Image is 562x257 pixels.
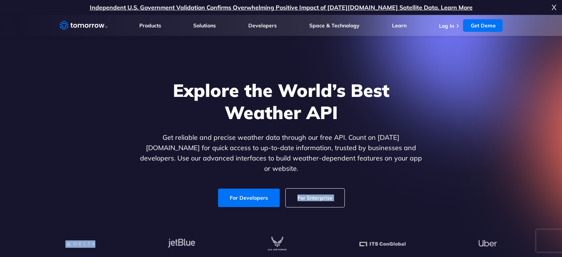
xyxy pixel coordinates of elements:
h1: Explore the World’s Best Weather API [139,79,424,124]
a: Get Demo [463,19,503,32]
a: For Enterprise [286,189,344,207]
a: Developers [248,22,277,29]
a: Learn [392,22,406,29]
a: For Developers [218,189,280,207]
a: Home link [59,20,108,31]
a: Log In [439,23,454,29]
p: Get reliable and precise weather data through our free API. Count on [DATE][DOMAIN_NAME] for quic... [139,132,424,174]
a: Independent U.S. Government Validation Confirms Overwhelming Positive Impact of [DATE][DOMAIN_NAM... [90,4,473,11]
a: Products [139,22,161,29]
a: Solutions [193,22,216,29]
a: Space & Technology [309,22,360,29]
